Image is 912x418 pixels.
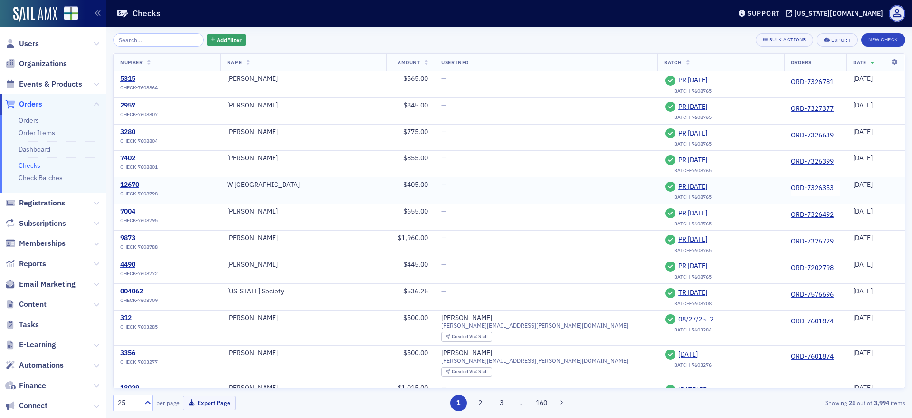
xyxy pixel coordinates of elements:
span: Organizations [19,58,67,69]
div: [PERSON_NAME] [227,234,380,243]
button: AddFilter [207,34,246,46]
span: $445.00 [403,260,428,269]
div: [PERSON_NAME] [227,384,380,392]
div: [PERSON_NAME] [227,75,380,83]
a: Subscriptions [5,218,66,229]
span: — [441,180,446,189]
a: Automations [5,360,64,370]
span: Email Marketing [19,279,76,290]
div: [PERSON_NAME] [227,349,380,358]
a: Check Batches [19,174,63,182]
a: Memberships [5,238,66,249]
span: Date [853,59,866,66]
img: SailAMX [13,7,57,22]
div: [PERSON_NAME] [227,261,380,269]
div: [PERSON_NAME] [227,207,380,216]
span: $565.00 [403,74,428,83]
span: — [441,127,446,136]
span: — [441,207,446,215]
button: 2 [472,395,488,411]
span: — [441,260,446,269]
div: BATCH-7603276 [674,362,712,368]
span: CHECK-7608709 [120,297,158,303]
a: PR [DATE] [678,262,765,271]
a: 2957 [120,101,158,110]
input: Search… [113,33,204,47]
div: Bulk Actions [769,37,806,42]
span: [DATE] [853,383,873,392]
img: SailAMX [64,6,78,21]
span: CHECK-7608864 [120,85,158,91]
span: [DATE] [853,154,873,162]
span: Memberships [19,238,66,249]
span: $845.00 [403,101,428,109]
span: $500.00 [403,349,428,357]
div: 4490 [120,261,158,269]
div: BATCH-7608765 [674,167,712,174]
span: Subscriptions [19,218,66,229]
button: New Check [861,33,905,47]
a: ORD-7202798 [791,264,834,272]
span: Users [19,39,39,49]
span: $855.00 [403,154,428,162]
a: E-Learning [5,340,56,350]
div: [PERSON_NAME] [441,314,492,322]
span: — [441,233,446,242]
button: Export Page [183,396,236,410]
a: 7402 [120,154,158,163]
span: — [441,154,446,162]
div: 004062 [120,287,158,296]
span: Add Filter [217,36,242,44]
div: 5315 [120,75,158,83]
a: Content [5,299,47,310]
span: Batch [664,59,682,66]
a: New Check [861,35,905,43]
div: Created Via: Staff [441,332,492,342]
div: [PERSON_NAME] [227,314,380,322]
a: ORD-7327377 [791,105,834,113]
a: 12670 [120,181,158,189]
div: 312 [120,314,158,322]
a: Registrations [5,198,65,208]
span: $536.25 [403,287,428,295]
a: PR [DATE] [678,103,765,111]
span: … [515,399,528,407]
a: ORD-7326639 [791,131,834,140]
div: BATCH-7608765 [674,274,712,280]
span: Name [227,59,242,66]
span: Finance [19,380,46,391]
a: ORD-7326781 [791,78,834,87]
div: BATCH-7608765 [674,194,712,200]
a: ORD-7326729 [791,237,834,246]
span: [PERSON_NAME][EMAIL_ADDRESS][PERSON_NAME][DOMAIN_NAME] [441,322,628,329]
a: PR [DATE] [678,209,765,218]
button: 1 [450,395,467,411]
span: CHECK-7608798 [120,191,158,197]
a: Organizations [5,58,67,69]
a: Reports [5,259,46,269]
span: PR [DATE] [678,235,765,244]
a: 7004 [120,207,158,216]
span: — [441,101,446,109]
span: Profile [889,5,905,22]
div: 18029 [120,384,158,392]
a: [DATE] PR [678,386,765,394]
a: 9873 [120,234,158,243]
div: BATCH-7608765 [674,221,712,227]
div: [PERSON_NAME] [227,154,380,163]
div: [PERSON_NAME] [227,128,380,136]
span: [DATE] [853,101,873,109]
span: $775.00 [403,127,428,136]
div: 3280 [120,128,158,136]
a: 08/27/25_2 [678,315,765,324]
a: PR [DATE] [678,183,765,191]
div: [US_STATE] Society [227,287,380,296]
